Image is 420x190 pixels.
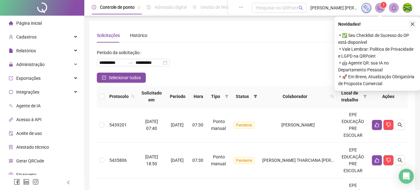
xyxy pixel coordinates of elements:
[338,59,416,73] span: ⚬ 🤖 Agente QR: sua IA no Departamento Pessoal
[9,159,13,163] span: qrcode
[192,158,203,163] span: 07:30
[145,154,158,166] span: [DATE] 18:50
[16,131,42,136] span: Aceite de uso
[262,93,328,100] span: Colaborador
[155,5,187,10] span: Admissão digital
[16,117,42,122] span: Acesso à API
[100,5,135,10] span: Controle de ponto
[310,4,358,11] span: [PERSON_NAME] [PERSON_NAME] - ESCOLA DNA
[209,93,222,100] span: Tipo
[398,158,403,163] span: search
[16,103,41,108] span: Agente de IA
[146,5,151,9] span: file-done
[386,158,391,163] span: dislike
[200,5,232,10] span: Gestão de férias
[16,172,37,177] span: Financeiro
[337,107,369,143] td: EPE EDUCAÇÃO PRE ESCOLAR
[391,5,397,11] span: bell
[225,95,229,98] span: filter
[97,73,146,83] button: Selecionar todos
[224,92,230,101] span: filter
[9,131,13,136] span: audit
[252,92,259,101] span: filter
[363,4,370,11] img: sparkle-icon.fc2bf0ac1784a2077858766a79e2daf3.svg
[97,48,144,58] label: Período da solicitação
[337,143,369,178] td: EPE EDUCAÇÃO PRE ESCOLAR
[109,74,141,81] span: Selecionar todos
[377,5,383,11] span: notification
[92,5,96,9] span: clock-circle
[192,5,197,9] span: sun
[372,93,405,100] div: Ações
[339,90,361,103] span: Local de trabalho
[23,179,29,185] span: linkedin
[16,76,41,81] span: Exportações
[32,179,39,185] span: instagram
[234,157,254,164] span: Pendente
[9,172,13,177] span: dollar
[130,92,136,101] span: search
[16,48,36,53] span: Relatórios
[410,22,415,26] span: close
[190,86,207,107] th: Hora
[102,75,106,80] span: check-square
[338,73,416,87] span: ⚬ 🚀 Em Breve, Atualização Obrigatória de Proposta Comercial
[9,145,13,149] span: solution
[399,169,414,184] div: Open Intercom Messenger
[234,122,254,129] span: Pendente
[16,145,49,150] span: Atestado técnico
[16,90,39,95] span: Integrações
[211,119,226,131] span: Ponto manual
[14,179,20,185] span: facebook
[16,62,45,67] span: Administração
[16,158,44,163] span: Gerar QRCode
[131,95,135,98] span: search
[262,158,389,163] span: [PERSON_NAME] THARCIANA [PERSON_NAME] [PERSON_NAME]
[239,5,243,9] span: ellipsis
[9,90,13,94] span: sync
[171,158,184,163] span: [DATE]
[254,95,257,98] span: filter
[363,95,367,98] span: filter
[403,3,412,13] img: 65556
[166,86,190,107] th: Período
[380,2,387,8] sup: 1
[137,86,166,107] th: Solicitado em
[128,60,133,65] span: swap-right
[338,21,361,28] span: Novidades !
[109,93,129,100] span: Protocolo
[329,92,335,101] span: search
[9,117,13,122] span: api
[137,6,141,9] span: pushpin
[386,122,391,127] span: dislike
[171,122,184,127] span: [DATE]
[9,62,13,67] span: lock
[374,122,379,127] span: like
[128,60,133,65] span: to
[16,34,37,39] span: Cadastros
[330,95,334,98] span: search
[383,3,385,7] span: 1
[234,93,251,100] span: Status
[281,122,315,127] span: [PERSON_NAME]
[299,6,303,10] span: search
[362,88,368,105] span: filter
[211,154,226,166] span: Ponto manual
[338,46,416,59] span: ⚬ Vale Lembrar: Política de Privacidade e LGPD na QRPoint
[66,180,71,185] span: left
[109,158,127,163] span: 5435806
[338,32,416,46] span: ⚬ ✅ Seu Checklist de Sucesso do DP está disponível
[145,119,158,131] span: [DATE] 07:40
[130,32,147,39] div: Histórico
[398,122,403,127] span: search
[9,49,13,53] span: file
[9,76,13,80] span: export
[109,122,127,127] span: 5439201
[9,21,13,25] span: home
[192,122,203,127] span: 07:30
[97,32,120,39] div: Solicitações
[374,158,379,163] span: like
[16,21,42,26] span: Página inicial
[9,35,13,39] span: user-add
